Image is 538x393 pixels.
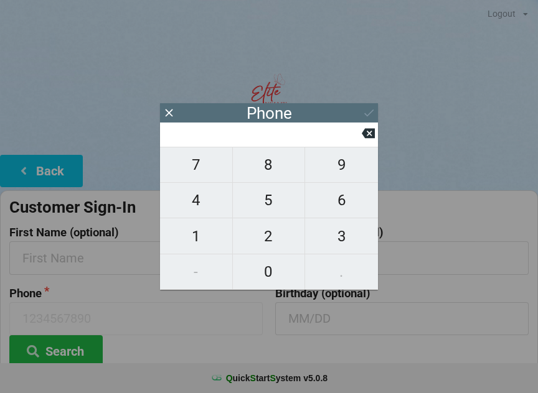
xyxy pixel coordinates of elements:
[160,218,233,254] button: 1
[233,152,305,178] span: 8
[305,183,378,218] button: 6
[160,187,232,213] span: 4
[160,147,233,183] button: 7
[233,147,306,183] button: 8
[233,254,306,290] button: 0
[233,187,305,213] span: 5
[305,152,378,178] span: 9
[305,223,378,249] span: 3
[233,183,306,218] button: 5
[160,152,232,178] span: 7
[305,147,378,183] button: 9
[233,223,305,249] span: 2
[305,218,378,254] button: 3
[305,187,378,213] span: 6
[160,223,232,249] span: 1
[160,183,233,218] button: 4
[233,218,306,254] button: 2
[247,107,292,119] div: Phone
[233,259,305,285] span: 0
